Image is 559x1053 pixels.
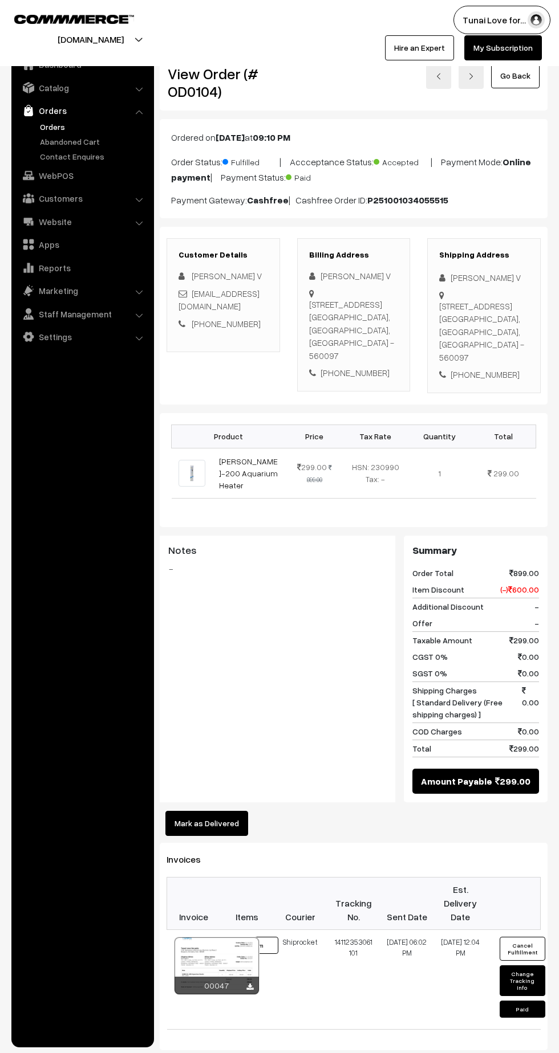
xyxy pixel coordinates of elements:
[247,194,289,206] b: Cashfree
[14,304,150,324] a: Staff Management
[192,271,262,281] span: [PERSON_NAME] V
[14,11,114,25] a: COMMMERCE
[167,877,221,929] th: Invoice
[309,270,399,283] div: [PERSON_NAME] V
[14,326,150,347] a: Settings
[14,188,150,209] a: Customers
[171,153,536,184] p: Order Status: | Accceptance Status: | Payment Mode: | Payment Status:
[172,425,286,448] th: Product
[367,194,448,206] b: P251001034055515
[171,130,536,144] p: Ordered on at
[219,456,278,490] a: [PERSON_NAME]-200 Aquarium Heater
[522,684,539,720] span: 0.00
[14,258,150,278] a: Reports
[518,667,539,679] span: 0.00
[434,929,487,1029] td: [DATE] 12:04 PM
[327,929,380,1029] td: 14112353061101
[438,468,441,478] span: 1
[421,774,492,788] span: Amount Payable
[412,667,447,679] span: SGST 0%
[222,153,279,168] span: Fulfilled
[14,165,150,186] a: WebPOS
[14,100,150,121] a: Orders
[412,651,448,663] span: CGST 0%
[167,854,214,865] span: Invoices
[179,250,268,260] h3: Customer Details
[14,211,150,232] a: Website
[500,583,539,595] span: (-) 600.00
[412,725,462,737] span: COD Charges
[220,877,274,929] th: Items
[309,250,399,260] h3: Billing Address
[528,11,545,28] img: user
[327,877,380,929] th: Tracking No.
[380,877,434,929] th: Sent Date
[14,234,150,255] a: Apps
[439,300,529,364] div: [STREET_ADDRESS] [GEOGRAPHIC_DATA], [GEOGRAPHIC_DATA], [GEOGRAPHIC_DATA] - 560097
[165,811,248,836] button: Mark as Delivered
[468,73,475,80] img: right-arrow.png
[309,366,399,379] div: [PHONE_NUMBER]
[297,462,327,472] span: 299.00
[435,73,442,80] img: left-arrow.png
[439,271,529,284] div: [PERSON_NAME] V
[412,617,432,629] span: Offer
[518,725,539,737] span: 0.00
[407,425,471,448] th: Quantity
[352,462,399,484] span: HSN: 230990 Tax: -
[309,298,399,362] div: [STREET_ADDRESS] [GEOGRAPHIC_DATA], [GEOGRAPHIC_DATA], [GEOGRAPHIC_DATA] - 560097
[412,601,484,613] span: Additional Discount
[171,193,536,207] p: Payment Gateway: | Cashfree Order ID:
[168,562,387,576] blockquote: -
[500,937,545,961] button: Cancel Fulfillment
[343,425,407,448] th: Tax Rate
[168,544,387,557] h3: Notes
[453,6,550,34] button: Tunai Love for…
[412,684,522,720] span: Shipping Charges [ Standard Delivery (Free shipping charges) ]
[37,121,150,133] a: Orders
[493,468,519,478] span: 299.00
[37,150,150,162] a: Contact Enquires
[439,368,529,381] div: [PHONE_NUMBER]
[500,1001,545,1018] button: Paid
[412,583,464,595] span: Item Discount
[385,35,454,60] a: Hire an Expert
[14,15,134,23] img: COMMMERCE
[286,425,343,448] th: Price
[464,35,542,60] a: My Subscription
[179,460,205,487] img: 61aUpEN8TJL._SL1500_.jpg
[534,601,539,613] span: -
[434,877,487,929] th: Est. Delivery Date
[439,250,529,260] h3: Shipping Address
[412,544,539,557] h3: Summary
[518,651,539,663] span: 0.00
[500,965,545,996] button: Change Tracking Info
[253,132,290,143] b: 09:10 PM
[380,929,434,1029] td: [DATE] 06:02 PM
[374,153,431,168] span: Accepted
[509,567,539,579] span: 899.00
[471,425,536,448] th: Total
[37,136,150,148] a: Abandoned Cart
[192,319,261,329] a: [PHONE_NUMBER]
[274,877,327,929] th: Courier
[509,634,539,646] span: 299.00
[18,25,164,54] button: [DOMAIN_NAME]
[14,280,150,301] a: Marketing
[491,63,540,88] a: Go Back
[412,634,472,646] span: Taxable Amount
[216,132,245,143] b: [DATE]
[14,77,150,98] a: Catalog
[286,169,343,183] span: Paid
[179,288,260,312] a: [EMAIL_ADDRESS][DOMAIN_NAME]
[534,617,539,629] span: -
[168,65,280,100] h2: View Order (# OD0104)
[412,742,431,754] span: Total
[175,977,259,994] div: 00047
[495,774,530,788] span: 299.00
[412,567,453,579] span: Order Total
[509,742,539,754] span: 299.00
[274,929,327,1029] td: Shiprocket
